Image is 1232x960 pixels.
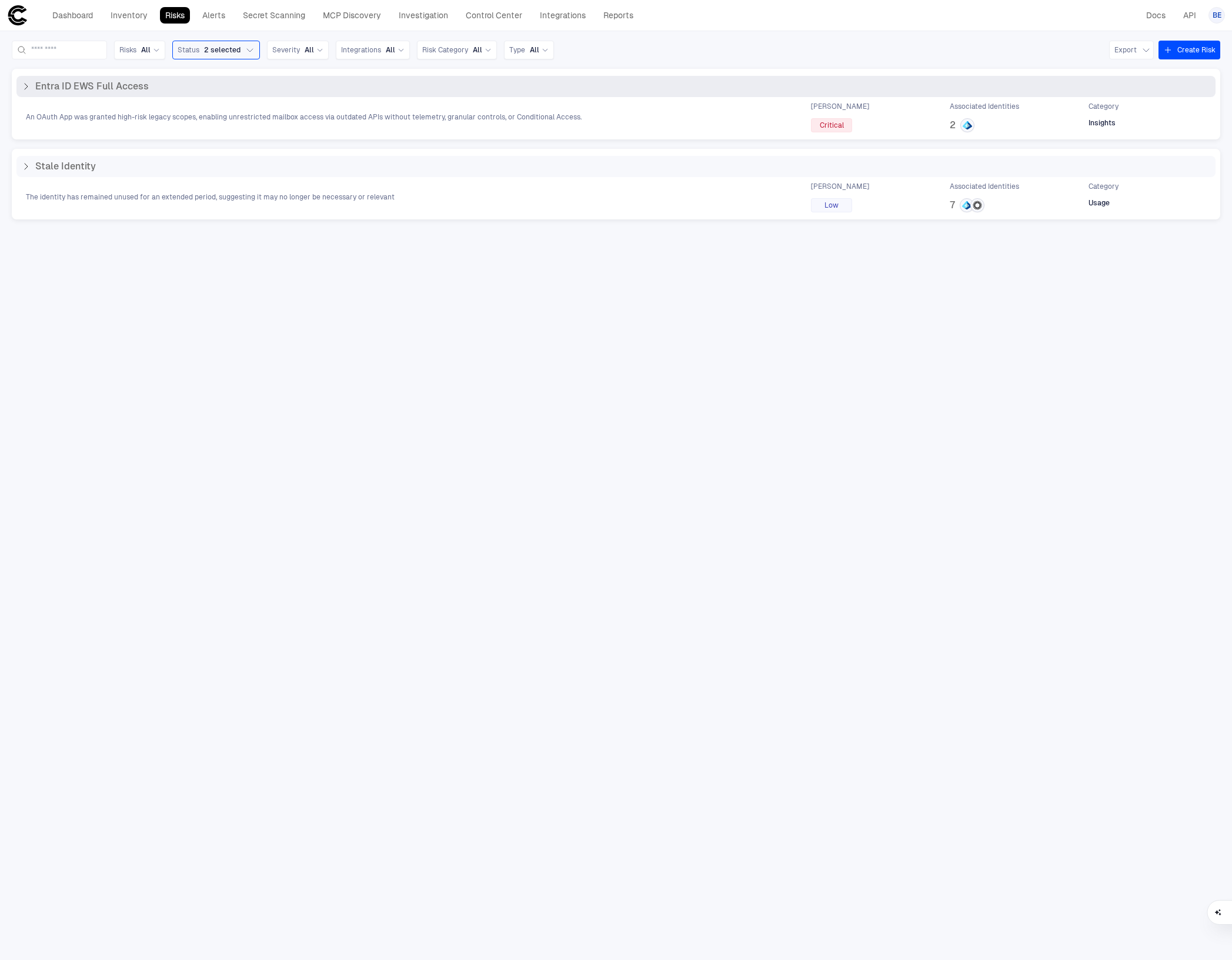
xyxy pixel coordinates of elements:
div: Stale IdentityThe identity has remained unused for an extended period, suggesting it may no longe... [12,149,1220,219]
a: Reports [598,7,639,24]
a: MCP Discovery [318,7,386,24]
span: All [305,45,314,55]
a: Docs [1141,7,1171,24]
span: Type [509,45,525,55]
span: Status [178,45,199,55]
span: Integrations [341,45,381,55]
span: BE [1213,11,1221,20]
span: Associated Identities [950,182,1019,191]
span: Usage [1089,198,1110,208]
span: The identity has remained unused for an extended period, suggesting it may no longer be necessary... [26,192,395,202]
span: An OAuth App was granted high-risk legacy scopes, enabling unrestricted mailbox access via outdat... [26,112,582,122]
span: Critical [820,121,844,130]
div: Entra ID EWS Full AccessAn OAuth App was granted high-risk legacy scopes, enabling unrestricted m... [12,69,1220,139]
span: Entra ID EWS Full Access [35,81,149,92]
span: 2 selected [204,45,241,55]
span: Stale Identity [35,161,96,172]
span: All [530,45,539,55]
a: Dashboard [47,7,98,24]
span: 7 [950,199,955,211]
span: All [386,45,395,55]
button: Status2 selected [172,41,260,59]
span: Low [824,201,839,210]
a: Secret Scanning [238,7,310,24]
span: [PERSON_NAME] [811,102,869,111]
a: Inventory [105,7,153,24]
button: Create Risk [1158,41,1220,59]
a: Risks [160,7,190,24]
a: Integrations [535,7,591,24]
span: Category [1089,102,1119,111]
span: Associated Identities [950,102,1019,111]
span: All [141,45,151,55]
button: Export [1109,41,1154,59]
span: [PERSON_NAME] [811,182,869,191]
span: Risks [119,45,136,55]
span: Category [1089,182,1119,191]
a: API [1178,7,1201,24]
button: BE [1208,7,1225,24]
a: Control Center [460,7,527,24]
a: Alerts [197,7,231,24]
span: Risk Category [422,45,468,55]
a: Investigation [393,7,453,24]
span: Severity [272,45,300,55]
span: 2 [950,119,956,131]
span: All [473,45,482,55]
span: Insights [1089,118,1116,128]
